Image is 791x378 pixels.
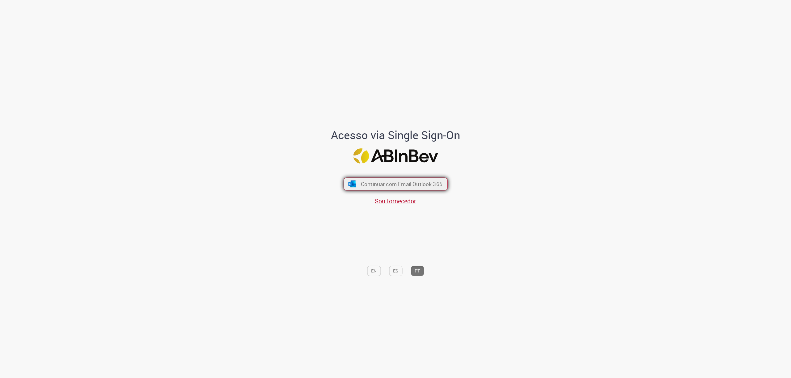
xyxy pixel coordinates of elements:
[348,181,357,187] img: ícone Azure/Microsoft 360
[361,181,442,188] span: Continuar com Email Outlook 365
[411,266,424,276] button: PT
[310,129,481,141] h1: Acesso via Single Sign-On
[344,177,448,190] button: ícone Azure/Microsoft 360 Continuar com Email Outlook 365
[389,266,402,276] button: ES
[375,197,416,205] a: Sou fornecedor
[353,148,438,164] img: Logo ABInBev
[367,266,381,276] button: EN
